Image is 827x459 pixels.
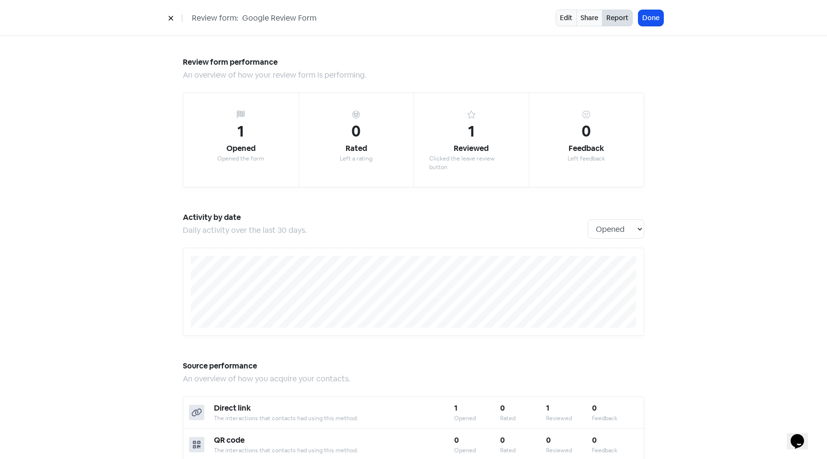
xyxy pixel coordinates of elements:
h5: Review form performance [183,55,644,69]
div: Feedback [592,446,638,455]
a: Share [576,10,603,26]
div: An overview of how your review form is performing. [183,69,644,81]
div: Left a rating [340,154,372,163]
div: 1 [468,120,475,143]
h5: Activity by date [183,210,588,225]
div: Rated [346,143,367,154]
div: Opened the form [217,154,264,163]
div: Reviewed [546,414,592,423]
div: Opened [454,414,500,423]
div: Opened [226,143,256,154]
div: Reviewed [454,143,489,154]
div: Feedback [592,414,638,423]
div: The interactions that contacts had using this method. [214,446,454,455]
div: Feedback [569,143,604,154]
span: Review form: [192,12,238,24]
b: 0 [592,435,597,445]
div: Daily activity over the last 30 days. [183,225,588,236]
h5: Source performance [183,359,644,373]
b: 0 [500,403,505,413]
b: 0 [500,435,505,445]
b: 1 [546,403,549,413]
div: The interactions that contacts had using this method. [214,414,454,423]
div: Rated [500,414,546,423]
b: 0 [454,435,459,445]
b: 0 [546,435,551,445]
b: QR code [214,435,245,445]
button: Done [638,10,663,26]
div: An overview of how you acquire your contacts. [183,373,644,385]
div: Left feedback [568,154,605,163]
div: Clicked the leave review button [429,154,514,172]
div: Rated [500,446,546,455]
iframe: chat widget [787,421,817,449]
div: 0 [351,120,361,143]
div: 1 [237,120,244,143]
b: Direct link [214,403,251,413]
div: 0 [581,120,591,143]
a: Edit [556,10,577,26]
div: Opened [454,446,500,455]
b: 0 [592,403,597,413]
b: 1 [454,403,458,413]
div: Reviewed [546,446,592,455]
button: Report [602,10,633,26]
